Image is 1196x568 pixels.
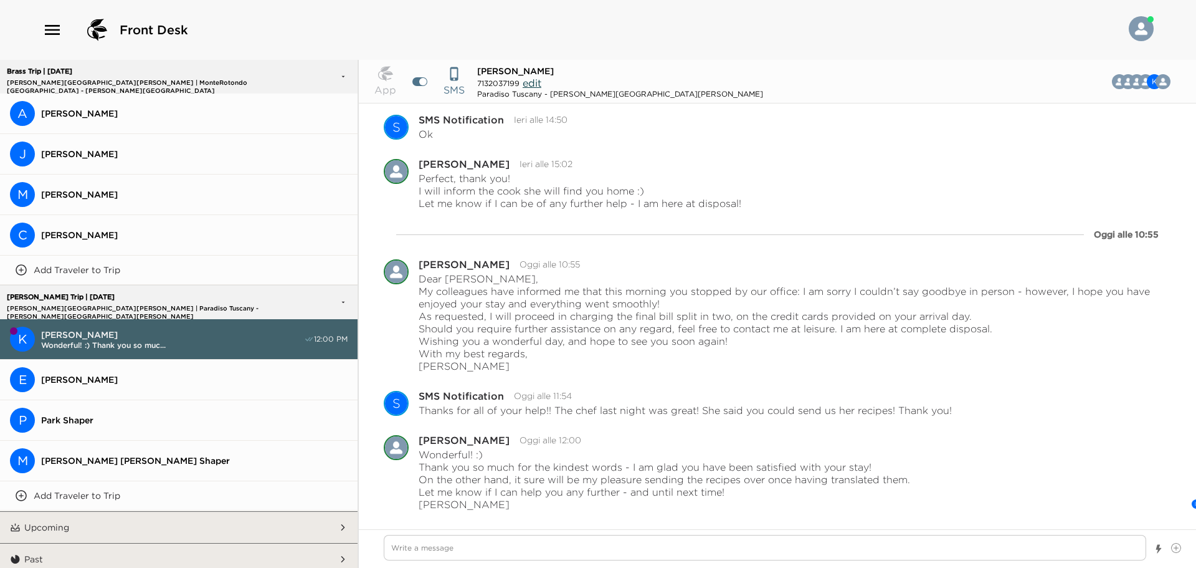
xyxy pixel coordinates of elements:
div: C [10,223,35,248]
span: [PERSON_NAME] [41,189,348,200]
img: logo [82,15,112,45]
p: Ok [419,128,433,140]
div: [PERSON_NAME] [419,159,510,169]
img: User [1129,16,1154,41]
span: Wonderful! :) Thank you so muc... [41,340,304,350]
div: J [10,142,35,166]
div: Catherine Brass [10,223,35,248]
div: M [10,182,35,207]
div: Casali di Casole Concierge Team [1156,74,1170,89]
p: Perfect, thank you! I will inform the cook she will find you home :) Let me know if I can be of a... [419,172,741,209]
div: Arianna Paluffi [384,435,409,460]
span: [PERSON_NAME] [41,108,348,119]
div: SMS Notification [419,391,504,401]
p: Wonderful! :) Thank you so much for the kindest words - I am glad you have been satisfied with yo... [419,448,910,511]
span: [PERSON_NAME] [41,229,348,241]
time: 2025-10-01T12:50:13.950Z [514,114,567,125]
span: [PERSON_NAME] [477,65,554,77]
span: [PERSON_NAME] [41,374,348,385]
button: Upcoming [21,512,338,543]
img: A [384,159,409,184]
span: 12:00 PM [314,334,348,344]
div: Mary Eliza Shaper [10,448,35,473]
div: [PERSON_NAME] [419,259,510,269]
div: Paradiso Tuscany - [PERSON_NAME][GEOGRAPHIC_DATA][PERSON_NAME] [477,89,763,99]
p: Brass Trip | [DATE] [4,67,273,75]
time: 2025-10-02T08:55:06.538Z [520,259,580,270]
time: 2025-10-02T09:54:28.863Z [514,390,572,402]
div: K [10,327,35,352]
p: Dear [PERSON_NAME], My colleagues have informed me that this morning you stopped by our office: I... [419,272,1171,372]
div: Melissa Grobmyer [10,182,35,207]
span: 7132037199 [477,79,520,88]
div: SMS Notification [384,391,409,416]
img: A [384,435,409,460]
div: SMS Notification [419,115,504,125]
div: Jeremy Finkelstein [10,142,35,166]
p: Upcoming [24,522,69,533]
span: [PERSON_NAME] [PERSON_NAME] Shaper [41,455,348,466]
p: Add Traveler to Trip [34,490,120,501]
span: [PERSON_NAME] [41,148,348,160]
div: Park Shaper [10,408,35,433]
div: M [10,448,35,473]
div: Arthur Brass [10,101,35,126]
div: [PERSON_NAME] [419,435,510,445]
p: Add Traveler to Trip [34,264,120,276]
p: Thanks for all of your help!! The chef last night was great! She said you could send us her recip... [419,404,952,416]
button: CKDBCA [1122,69,1180,94]
time: 2025-10-01T13:02:19.200Z [520,158,572,170]
span: Park Shaper [41,415,348,426]
p: [PERSON_NAME] Trip | [DATE] [4,293,273,301]
div: S [385,391,407,416]
img: A [384,259,409,284]
div: A [10,101,35,126]
p: [PERSON_NAME][GEOGRAPHIC_DATA][PERSON_NAME] | MonteRotondo [GEOGRAPHIC_DATA] - [PERSON_NAME][GEOG... [4,79,273,87]
span: Front Desk [120,21,188,39]
div: SMS Notification [384,115,409,140]
p: [PERSON_NAME][GEOGRAPHIC_DATA][PERSON_NAME] | Paradiso Tuscany - [PERSON_NAME][GEOGRAPHIC_DATA][P... [4,304,273,312]
button: Show templates [1154,538,1163,560]
span: edit [523,77,541,89]
textarea: Write a message [384,535,1146,561]
div: S [385,115,407,140]
img: C [1156,74,1170,89]
div: Eric Anderson [10,367,35,392]
div: Oggi alle 10:55 [1094,228,1159,241]
span: [PERSON_NAME] [41,329,304,340]
div: Arianna Paluffi [384,159,409,184]
div: P [10,408,35,433]
time: 2025-10-02T10:00:32.540Z [520,435,581,446]
p: SMS [444,82,465,97]
div: Kelley Anderson [10,327,35,352]
p: Past [24,554,43,565]
p: App [374,82,396,97]
div: E [10,367,35,392]
div: Arianna Paluffi [384,259,409,284]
